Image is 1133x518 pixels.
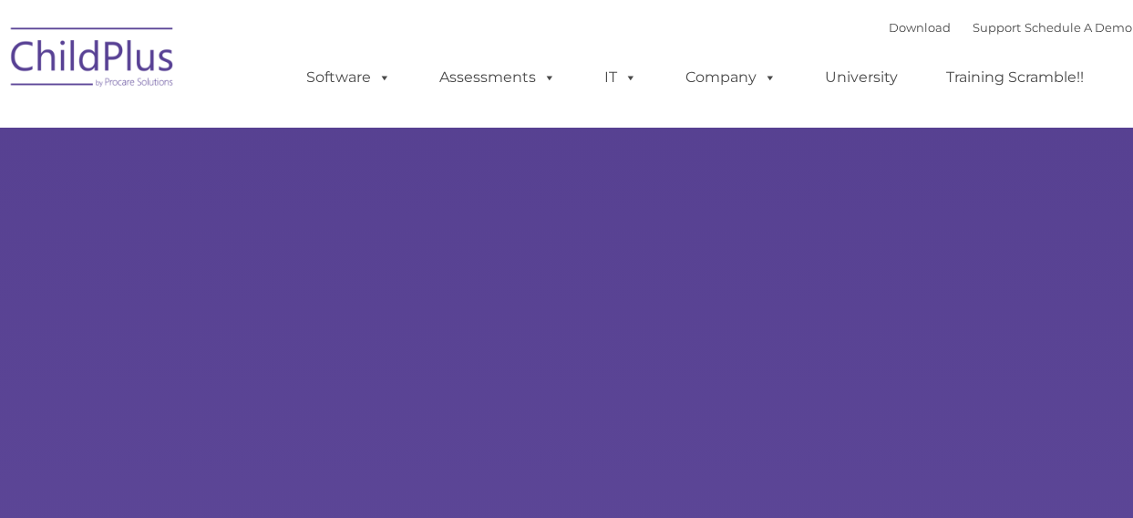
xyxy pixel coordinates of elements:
[288,59,409,96] a: Software
[1025,20,1132,35] a: Schedule A Demo
[807,59,916,96] a: University
[889,20,1132,35] font: |
[421,59,574,96] a: Assessments
[2,15,184,106] img: ChildPlus by Procare Solutions
[586,59,655,96] a: IT
[667,59,795,96] a: Company
[889,20,951,35] a: Download
[928,59,1102,96] a: Training Scramble!!
[973,20,1021,35] a: Support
